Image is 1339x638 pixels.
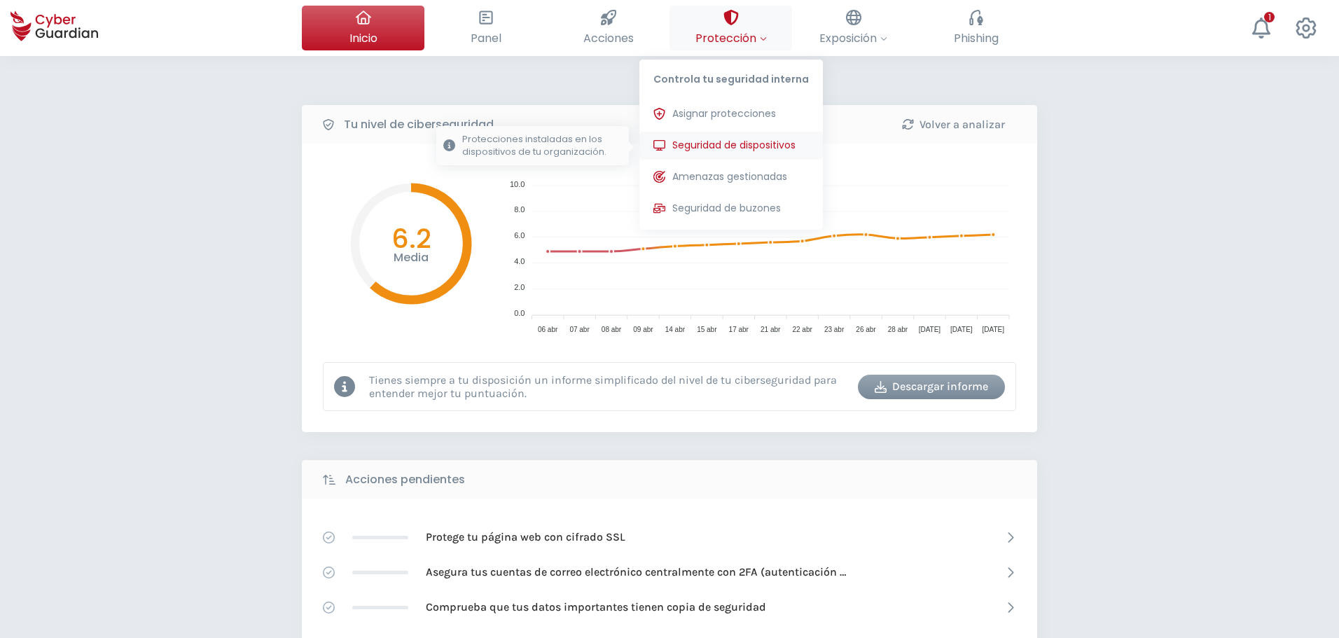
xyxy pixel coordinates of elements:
span: Protección [695,29,767,47]
span: Acciones [583,29,634,47]
tspan: 28 abr [888,326,908,333]
tspan: 06 abr [538,326,558,333]
tspan: 17 abr [729,326,749,333]
button: Exposición [792,6,915,50]
b: Acciones pendientes [345,471,465,488]
tspan: 0.0 [514,309,525,317]
span: Amenazas gestionadas [672,169,787,184]
div: Descargar informe [868,378,994,395]
span: Panel [471,29,501,47]
button: Descargar informe [858,375,1005,399]
div: 1 [1264,12,1275,22]
tspan: 10.0 [510,180,525,188]
button: Phishing [915,6,1037,50]
button: ProtecciónControla tu seguridad internaAsignar proteccionesSeguridad de dispositivosProtecciones ... [669,6,792,50]
span: Inicio [349,29,377,47]
button: Volver a analizar [880,112,1027,137]
tspan: 15 abr [697,326,717,333]
button: Seguridad de buzones [639,195,823,223]
button: Amenazas gestionadas [639,163,823,191]
p: Protege tu página web con cifrado SSL [426,529,625,545]
tspan: 21 abr [761,326,781,333]
span: Asignar protecciones [672,106,776,121]
tspan: 6.0 [514,231,525,240]
span: Seguridad de buzones [672,201,781,216]
button: Panel [424,6,547,50]
p: Comprueba que tus datos importantes tienen copia de seguridad [426,599,766,615]
tspan: [DATE] [950,326,973,333]
div: Volver a analizar [890,116,1016,133]
tspan: 22 abr [792,326,812,333]
p: Tienes siempre a tu disposición un informe simplificado del nivel de tu ciberseguridad para enten... [369,373,847,400]
tspan: 23 abr [824,326,845,333]
span: Phishing [954,29,999,47]
span: Seguridad de dispositivos [672,138,796,153]
button: Acciones [547,6,669,50]
tspan: 26 abr [856,326,876,333]
p: Asegura tus cuentas de correo electrónico centralmente con 2FA (autenticación de doble factor) [426,564,846,580]
tspan: 08 abr [602,326,622,333]
span: Exposición [819,29,887,47]
button: Inicio [302,6,424,50]
tspan: 07 abr [569,326,590,333]
tspan: 09 abr [633,326,653,333]
p: Protecciones instaladas en los dispositivos de tu organización. [462,133,622,158]
tspan: [DATE] [983,326,1005,333]
button: Seguridad de dispositivosProtecciones instaladas en los dispositivos de tu organización. [639,132,823,160]
b: Tu nivel de ciberseguridad [344,116,494,133]
tspan: [DATE] [919,326,941,333]
tspan: 4.0 [514,257,525,265]
tspan: 14 abr [665,326,686,333]
p: Controla tu seguridad interna [639,60,823,93]
button: Asignar protecciones [639,100,823,128]
tspan: 8.0 [514,205,525,214]
tspan: 2.0 [514,283,525,291]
